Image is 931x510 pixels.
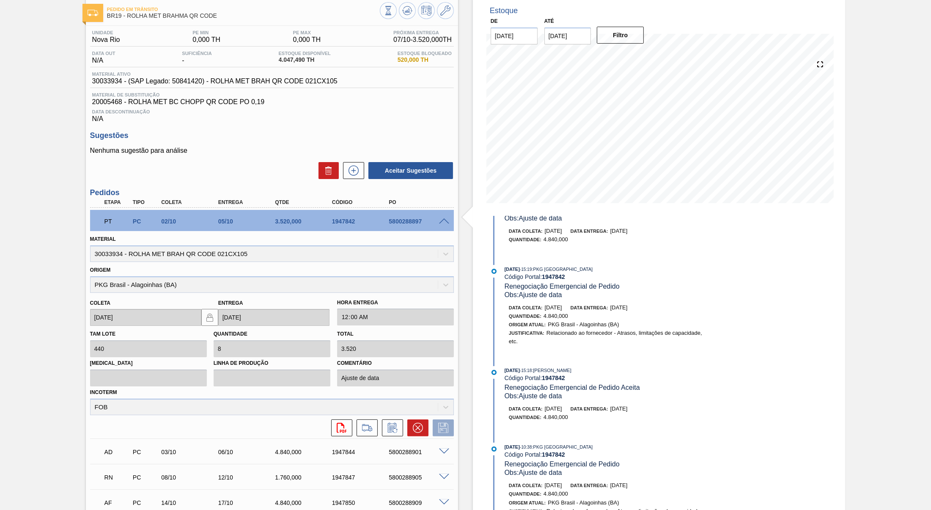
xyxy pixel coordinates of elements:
span: [DATE] [545,405,562,412]
input: dd/mm/yyyy [218,309,330,326]
strong: 1947842 [542,273,565,280]
span: Data entrega: [571,483,608,488]
div: Etapa [102,199,133,205]
button: locked [201,309,218,326]
span: Obs: Ajuste de data [505,469,562,476]
span: - 15:19 [520,267,532,272]
h3: Pedidos [90,188,454,197]
label: Até [544,18,554,24]
div: Aceitar Sugestões [364,161,454,180]
div: 08/10/2025 [159,474,223,481]
span: 4.840,000 [544,313,568,319]
span: Pedido em Trânsito [107,7,380,12]
div: 03/10/2025 [159,449,223,455]
button: Atualizar Gráfico [399,2,416,19]
span: Origem Atual: [509,500,546,505]
p: RN [104,474,131,481]
img: locked [205,312,215,323]
label: Material [90,236,116,242]
span: [DATE] [610,405,628,412]
p: Nenhuma sugestão para análise [90,147,454,154]
span: Justificativa: [509,331,544,336]
span: PE MIN [192,30,220,35]
img: atual [492,269,497,274]
span: 4.840,000 [544,236,568,243]
span: PKG Brasil - Alagoinhas (BA) [548,499,619,506]
label: Tam lote [90,331,115,337]
div: 5800288901 [387,449,451,455]
div: 06/10/2025 [216,449,280,455]
div: Pedido de Compra [131,474,161,481]
span: [DATE] [610,482,628,488]
span: Data coleta: [509,406,543,411]
div: PO [387,199,451,205]
div: Código Portal: [505,375,706,381]
div: - [180,51,214,64]
span: Renegociação Emergencial de Pedido Aceita [505,384,640,391]
p: AD [104,449,131,455]
span: [DATE] [610,304,628,311]
div: 5800288905 [387,474,451,481]
div: 17/10/2025 [216,499,280,506]
button: Programar Estoque [418,2,435,19]
div: Pedido de Compra [131,218,161,225]
div: Informar alteração no pedido [378,419,403,436]
div: Pedido em Trânsito [102,212,133,231]
input: dd/mm/yyyy [90,309,201,326]
div: Ir para Composição de Carga [352,419,378,436]
span: BR19 - ROLHA MET BRAHMA QR CODE [107,13,380,19]
div: Código [330,199,394,205]
div: N/A [90,106,454,123]
span: Quantidade : [509,314,541,319]
span: [DATE] [545,304,562,311]
button: Filtro [597,27,644,44]
span: Data entrega: [571,305,608,310]
label: Entrega [218,300,243,306]
p: PT [104,218,131,225]
label: Linha de Produção [214,357,330,369]
div: Pedido de Compra [131,499,161,506]
span: Estoque Disponível [279,51,331,56]
span: [DATE] [610,228,628,234]
label: Coleta [90,300,110,306]
span: Material ativo [92,72,338,77]
span: Data coleta: [509,483,543,488]
div: 02/10/2025 [159,218,223,225]
div: 5800288897 [387,218,451,225]
span: Renegociação Emergencial de Pedido [505,460,620,468]
span: 20005468 - ROLHA MET BC CHOPP QR CODE PO 0,19 [92,98,452,106]
div: 4.840,000 [273,499,337,506]
span: 4.840,000 [544,414,568,420]
label: Total [337,331,354,337]
span: Obs: Ajuste de data [505,291,562,298]
span: 0,000 TH [293,36,321,44]
div: 1947847 [330,474,394,481]
label: Incoterm [90,389,117,395]
label: [MEDICAL_DATA] [90,357,207,369]
span: 07/10 - 3.520,000 TH [393,36,452,44]
button: Aceitar Sugestões [368,162,453,179]
img: Ícone [88,10,98,16]
span: [DATE] [505,267,520,272]
div: 12/10/2025 [216,474,280,481]
div: Código Portal: [505,273,706,280]
div: Cancelar pedido [403,419,428,436]
div: 1947842 [330,218,394,225]
div: Estoque [490,6,518,15]
div: Código Portal: [505,451,706,458]
label: Origem [90,267,111,273]
div: 5800288909 [387,499,451,506]
span: Quantidade : [509,491,541,496]
span: : PKG [GEOGRAPHIC_DATA] [532,444,593,449]
span: Próxima Entrega [393,30,452,35]
span: 0,000 TH [192,36,220,44]
input: dd/mm/yyyy [491,28,538,44]
span: 4.047,490 TH [279,57,331,63]
label: Hora Entrega [337,297,454,309]
span: Relacionado ao fornecedor - Atrasos, limitações de capacidade, etc. [509,330,702,345]
input: dd/mm/yyyy [544,28,591,44]
span: - 10:38 [520,445,532,449]
span: Obs: Ajuste de data [505,215,562,222]
div: Nova sugestão [339,162,364,179]
h3: Sugestões [90,131,454,140]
